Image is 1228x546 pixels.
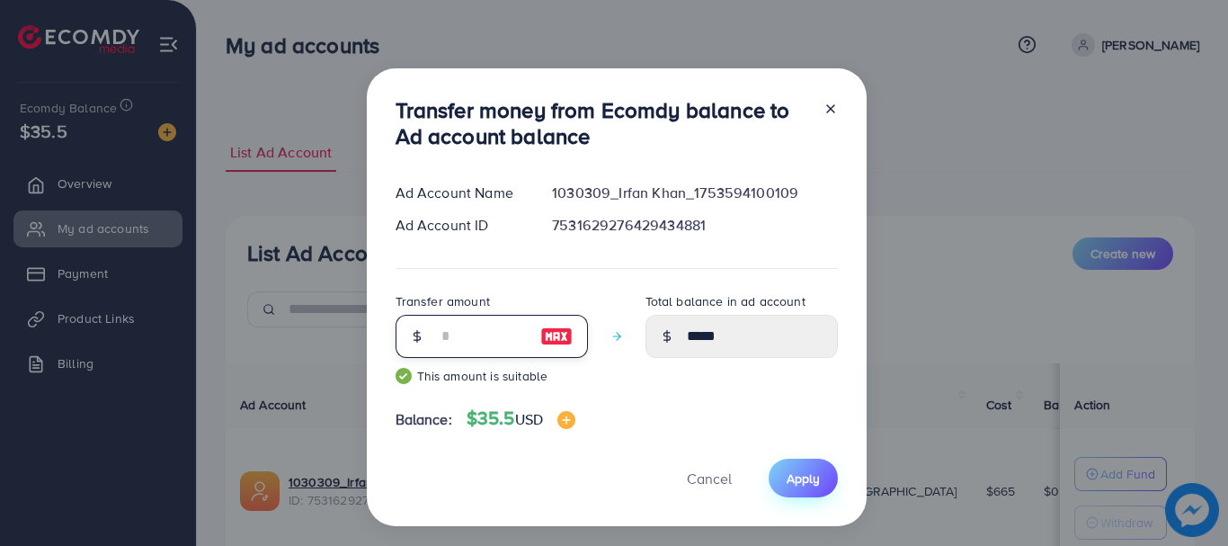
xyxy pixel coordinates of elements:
[467,407,575,430] h4: $35.5
[540,326,573,347] img: image
[396,368,412,384] img: guide
[538,215,851,236] div: 7531629276429434881
[645,292,805,310] label: Total balance in ad account
[381,215,538,236] div: Ad Account ID
[787,470,820,488] span: Apply
[396,292,490,310] label: Transfer amount
[664,459,754,497] button: Cancel
[396,97,809,149] h3: Transfer money from Ecomdy balance to Ad account balance
[687,469,732,488] span: Cancel
[396,409,452,430] span: Balance:
[515,409,543,429] span: USD
[769,459,838,497] button: Apply
[557,411,575,429] img: image
[381,183,538,203] div: Ad Account Name
[396,367,588,385] small: This amount is suitable
[538,183,851,203] div: 1030309_Irfan Khan_1753594100109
